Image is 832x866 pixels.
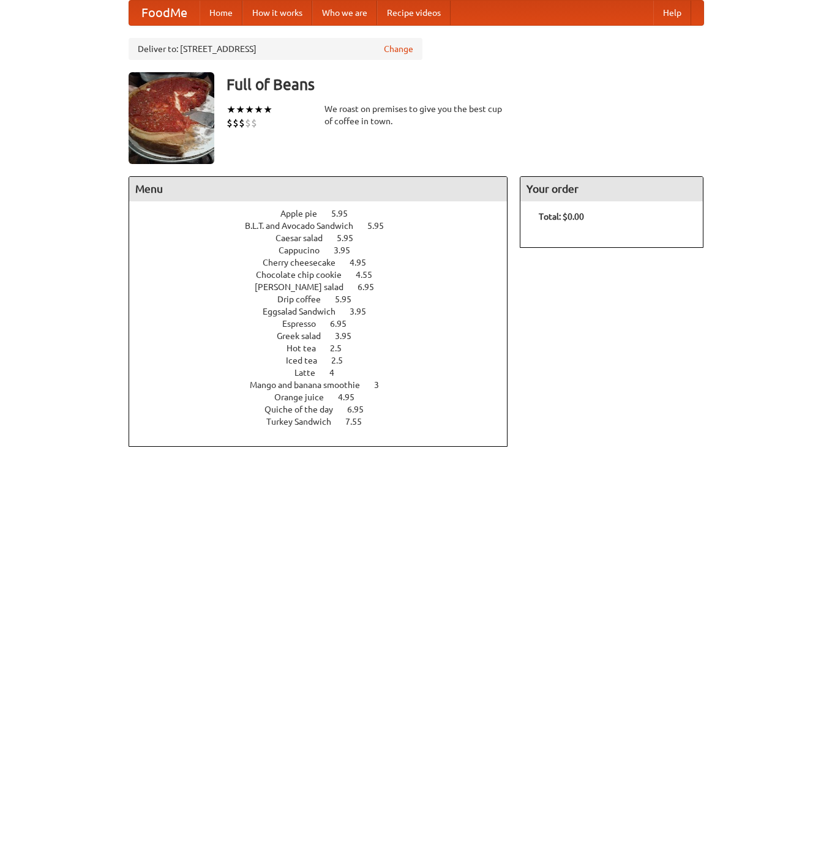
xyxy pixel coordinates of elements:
a: Caesar salad 5.95 [275,233,376,243]
h3: Full of Beans [227,72,704,97]
span: 5.95 [367,221,396,231]
a: How it works [242,1,312,25]
span: 3 [374,380,391,390]
a: Greek salad 3.95 [277,331,374,341]
span: Apple pie [280,209,329,218]
a: Mango and banana smoothie 3 [250,380,402,390]
span: 2.5 [331,356,355,365]
a: Cappucino 3.95 [279,245,373,255]
span: 3.95 [335,331,364,341]
a: Drip coffee 5.95 [277,294,374,304]
li: ★ [263,103,272,116]
div: Deliver to: [STREET_ADDRESS] [129,38,422,60]
img: angular.jpg [129,72,214,164]
span: Orange juice [274,392,336,402]
a: Who we are [312,1,377,25]
a: Cherry cheesecake 4.95 [263,258,389,267]
li: ★ [245,103,254,116]
div: We roast on premises to give you the best cup of coffee in town. [324,103,508,127]
a: Home [200,1,242,25]
a: Quiche of the day 6.95 [264,405,386,414]
span: Espresso [282,319,328,329]
span: 3.95 [350,307,378,316]
span: 3.95 [334,245,362,255]
a: FoodMe [129,1,200,25]
span: 5.95 [335,294,364,304]
a: [PERSON_NAME] salad 6.95 [255,282,397,292]
h4: Your order [520,177,703,201]
a: Turkey Sandwich 7.55 [266,417,384,427]
li: ★ [236,103,245,116]
span: Chocolate chip cookie [256,270,354,280]
span: Iced tea [286,356,329,365]
a: Recipe videos [377,1,451,25]
a: Apple pie 5.95 [280,209,370,218]
span: 6.95 [330,319,359,329]
a: Change [384,43,413,55]
span: Greek salad [277,331,333,341]
a: Espresso 6.95 [282,319,369,329]
span: Hot tea [287,343,328,353]
b: Total: $0.00 [539,212,584,222]
li: $ [251,116,257,130]
span: 4.95 [338,392,367,402]
span: 2.5 [330,343,354,353]
h4: Menu [129,177,508,201]
span: 4 [329,368,347,378]
span: 5.95 [337,233,365,243]
li: ★ [227,103,236,116]
li: $ [233,116,239,130]
span: 6.95 [358,282,386,292]
li: $ [227,116,233,130]
a: Latte 4 [294,368,357,378]
span: B.L.T. and Avocado Sandwich [245,221,365,231]
a: Eggsalad Sandwich 3.95 [263,307,389,316]
a: Orange juice 4.95 [274,392,377,402]
span: Drip coffee [277,294,333,304]
span: Mango and banana smoothie [250,380,372,390]
span: Cherry cheesecake [263,258,348,267]
span: 7.55 [345,417,374,427]
a: Help [653,1,691,25]
li: $ [239,116,245,130]
a: Hot tea 2.5 [287,343,364,353]
span: Latte [294,368,328,378]
span: [PERSON_NAME] salad [255,282,356,292]
a: B.L.T. and Avocado Sandwich 5.95 [245,221,407,231]
span: Turkey Sandwich [266,417,343,427]
li: ★ [254,103,263,116]
a: Iced tea 2.5 [286,356,365,365]
span: 6.95 [347,405,376,414]
span: Eggsalad Sandwich [263,307,348,316]
li: $ [245,116,251,130]
span: 4.55 [356,270,384,280]
span: Cappucino [279,245,332,255]
span: 4.95 [350,258,378,267]
span: Quiche of the day [264,405,345,414]
a: Chocolate chip cookie 4.55 [256,270,395,280]
span: Caesar salad [275,233,335,243]
span: 5.95 [331,209,360,218]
